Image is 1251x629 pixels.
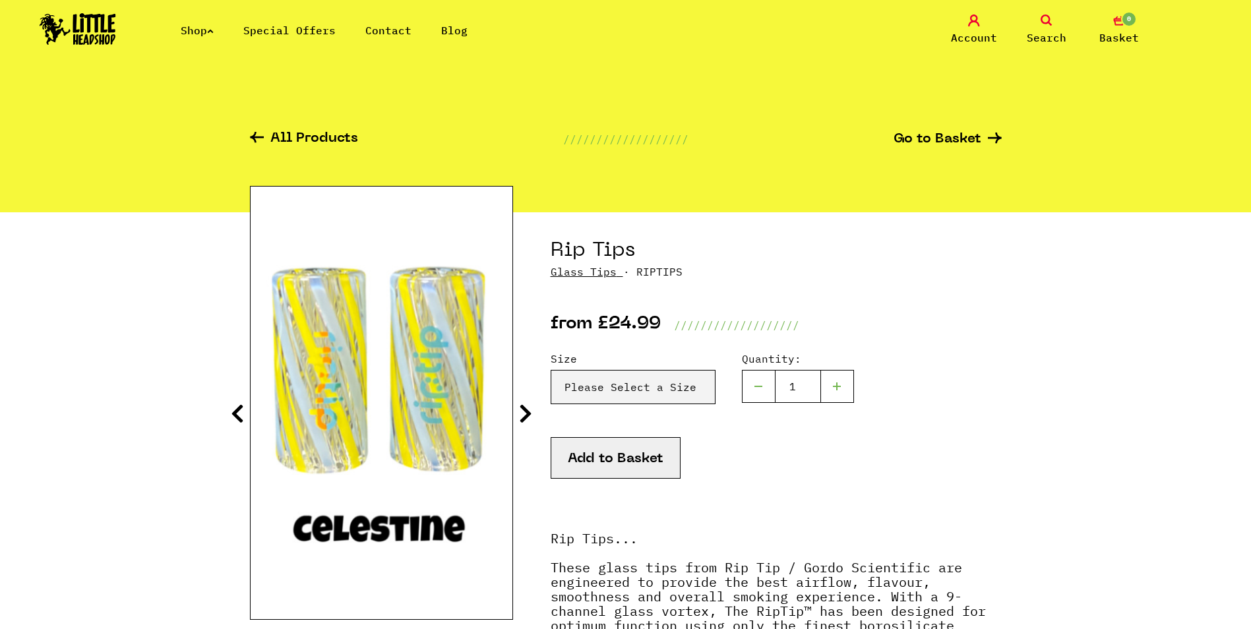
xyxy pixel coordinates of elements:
[551,265,617,278] a: Glass Tips
[251,239,512,566] img: Rip Tips image 1
[775,370,821,403] input: 1
[551,317,661,333] p: from £24.99
[551,351,716,367] label: Size
[551,437,681,479] button: Add to Basket
[551,264,1002,280] p: · RIPTIPS
[1099,30,1139,45] span: Basket
[1014,15,1080,45] a: Search
[365,24,412,37] a: Contact
[563,131,688,147] p: ///////////////////
[243,24,336,37] a: Special Offers
[674,317,799,333] p: ///////////////////
[1086,15,1152,45] a: 0 Basket
[742,351,854,367] label: Quantity:
[181,24,214,37] a: Shop
[441,24,468,37] a: Blog
[250,132,358,147] a: All Products
[894,133,1002,146] a: Go to Basket
[551,239,1002,264] h1: Rip Tips
[1121,11,1137,27] span: 0
[951,30,997,45] span: Account
[1027,30,1066,45] span: Search
[40,13,116,45] img: Little Head Shop Logo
